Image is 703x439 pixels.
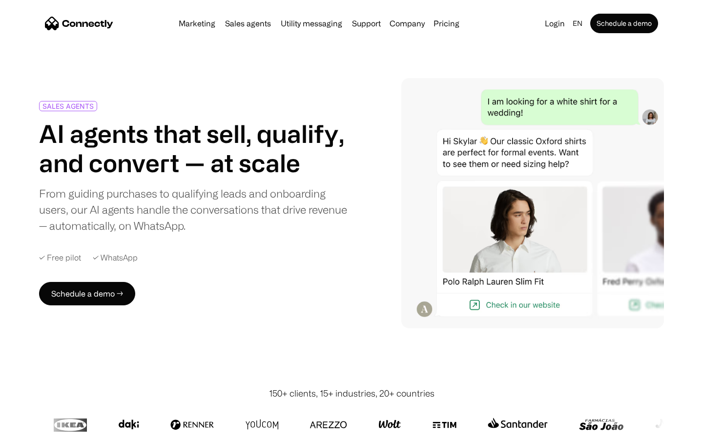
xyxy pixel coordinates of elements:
[45,16,113,31] a: home
[39,185,348,234] div: From guiding purchases to qualifying leads and onboarding users, our AI agents handle the convers...
[175,20,219,27] a: Marketing
[10,421,59,436] aside: Language selected: English
[573,17,582,30] div: en
[20,422,59,436] ul: Language list
[430,20,463,27] a: Pricing
[39,282,135,305] a: Schedule a demo →
[277,20,346,27] a: Utility messaging
[93,253,138,262] div: ✓ WhatsApp
[42,102,94,110] div: SALES AGENTS
[390,17,425,30] div: Company
[39,253,81,262] div: ✓ Free pilot
[569,17,588,30] div: en
[269,387,434,400] div: 150+ clients, 15+ industries, 20+ countries
[39,119,348,178] h1: AI agents that sell, qualify, and convert — at scale
[541,17,569,30] a: Login
[387,17,428,30] div: Company
[590,14,658,33] a: Schedule a demo
[221,20,275,27] a: Sales agents
[348,20,385,27] a: Support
